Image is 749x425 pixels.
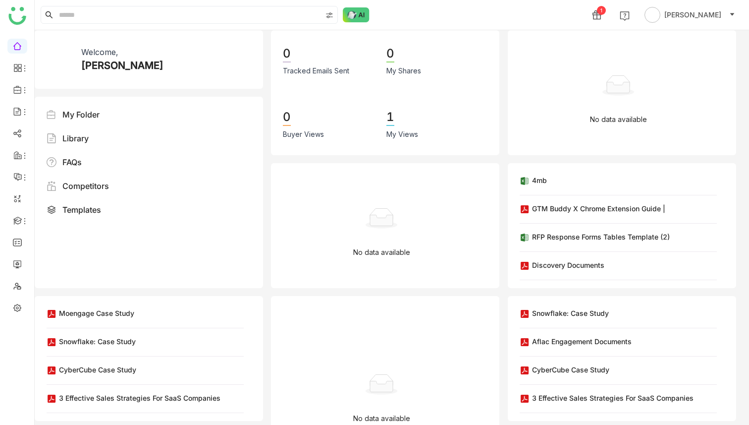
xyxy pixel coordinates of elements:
div: CyberCube Case Study [59,364,136,375]
p: No data available [353,413,410,424]
div: My Views [386,129,418,140]
img: search-type.svg [325,11,333,19]
img: help.svg [620,11,630,21]
p: No data available [590,114,647,125]
div: Welcome, [81,46,118,58]
div: Templates [62,204,101,216]
span: [PERSON_NAME] [664,9,721,20]
div: 3 Effective Sales Strategies for SaaS Companies [532,393,694,403]
div: 0 [386,46,394,62]
div: 4mb [532,175,547,185]
button: [PERSON_NAME] [642,7,737,23]
div: Snowflake: Case Study [59,336,136,347]
img: avatar [644,7,660,23]
div: GTM Buddy X Chrome Extension Guide | [532,203,665,214]
div: CyberCube Case Study [532,364,609,375]
div: 0 [283,109,291,126]
p: No data available [353,247,410,258]
div: FAQs [62,156,82,168]
div: My Shares [386,65,421,76]
div: Moengage Case Study [59,308,134,318]
div: Competitors [62,180,109,192]
div: RFP Response Forms Tables Template (2) [532,232,670,242]
div: [PERSON_NAME] [81,58,163,73]
div: My Folder [62,109,100,121]
div: 1 [386,109,394,126]
div: Tracked Emails Sent [283,65,349,76]
div: Snowflake: Case Study [532,308,609,318]
div: Buyer Views [283,129,324,140]
div: 0 [283,46,291,62]
img: ask-buddy-normal.svg [343,7,370,22]
div: Library [62,132,89,144]
div: 3 Effective Sales Strategies for SaaS Companies [59,393,220,403]
div: 1 [597,6,606,15]
div: Discovery Documents [532,260,604,270]
div: Aflac Engagement Documents [532,336,632,347]
img: 61307121755ca5673e314e4d [47,46,73,73]
img: logo [8,7,26,25]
